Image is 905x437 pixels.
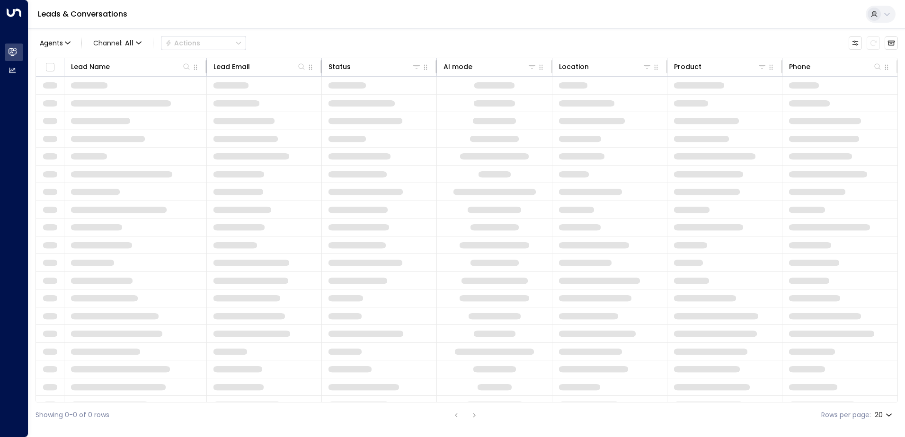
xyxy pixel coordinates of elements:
[444,61,536,72] div: AI mode
[71,61,110,72] div: Lead Name
[559,61,652,72] div: Location
[213,61,250,72] div: Lead Email
[559,61,589,72] div: Location
[875,408,894,422] div: 20
[867,36,880,50] span: Refresh
[161,36,246,50] button: Actions
[328,61,421,72] div: Status
[789,61,882,72] div: Phone
[444,61,472,72] div: AI mode
[450,409,480,421] nav: pagination navigation
[213,61,306,72] div: Lead Email
[89,36,145,50] span: Channel:
[125,39,133,47] span: All
[821,410,871,420] label: Rows per page:
[40,40,63,46] span: Agents
[161,36,246,50] div: Button group with a nested menu
[328,61,351,72] div: Status
[35,410,109,420] div: Showing 0-0 of 0 rows
[89,36,145,50] button: Channel:All
[789,61,810,72] div: Phone
[674,61,701,72] div: Product
[885,36,898,50] button: Archived Leads
[165,39,200,47] div: Actions
[849,36,862,50] button: Customize
[35,36,74,50] button: Agents
[71,61,191,72] div: Lead Name
[38,9,127,19] a: Leads & Conversations
[674,61,767,72] div: Product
